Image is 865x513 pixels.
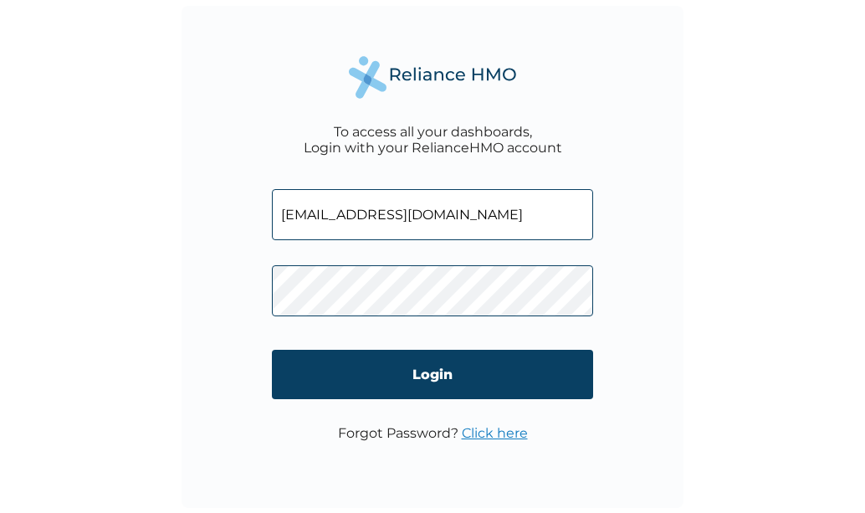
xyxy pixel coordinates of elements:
[349,56,516,99] img: Reliance Health's Logo
[462,425,528,441] a: Click here
[304,124,562,156] div: To access all your dashboards, Login with your RelianceHMO account
[272,350,593,399] input: Login
[338,425,528,441] p: Forgot Password?
[272,189,593,240] input: Email address or HMO ID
